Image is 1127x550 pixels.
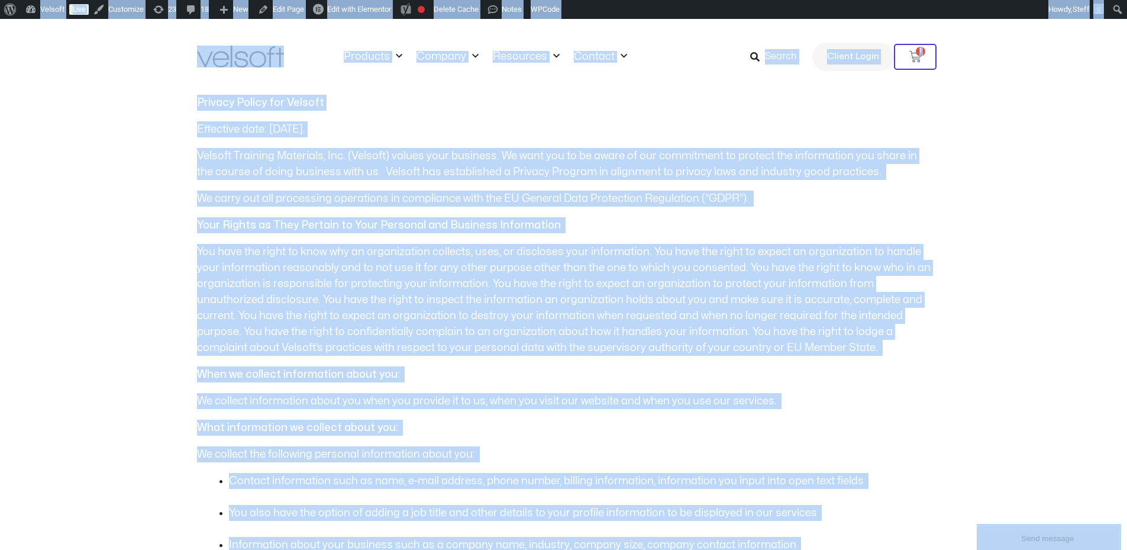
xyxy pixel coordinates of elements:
[418,6,425,13] div: Focus keyphrase not set
[977,524,1121,550] iframe: chat widget
[229,476,864,486] span: Contact information such as name, e-mail address, phone number, billing information, information ...
[765,49,797,65] span: Search
[229,508,817,518] span: You also have the option of adding a job title and other details to your profile information to b...
[197,151,917,177] span: Velsoft Training Materials, Inc. (Velsoft) values your business. We want you to be aware of our c...
[197,449,475,459] span: We collect the following personal information about you:
[197,194,749,204] span: We carry out all processing operations in compliance with the EU General Data Protection Regulati...
[337,50,634,63] nav: Menu
[197,46,284,67] img: Velsoft Training Materials
[337,50,409,63] a: ProductsMenu Toggle
[197,396,777,406] span: We collect information about you when you provide it to us, when you visit our website and when y...
[327,5,391,14] span: Edit with Elementor
[750,47,805,67] a: Search
[812,43,894,71] a: Client Login
[486,50,567,63] a: ResourcesMenu Toggle
[894,44,937,70] a: 1
[916,47,925,56] span: 1
[409,50,486,63] a: CompanyMenu Toggle
[69,4,89,15] a: Live
[197,121,931,137] p: Effective date: [DATE].
[229,540,796,550] span: Information about your business such as a company name, industry, company size, company contact i...
[197,423,398,433] span: What information we collect about you:
[197,247,931,353] span: You have the right to know why an organization collects, uses, or discloses your information. You...
[197,98,324,108] strong: Privacy Policy for Velsoft
[197,369,400,379] span: When we collect information about you:
[827,49,879,65] span: Client Login
[197,220,561,230] span: Your Rights as They Pertain to Your Personal and Business Information
[1073,5,1090,14] span: Steff
[567,50,634,63] a: ContactMenu Toggle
